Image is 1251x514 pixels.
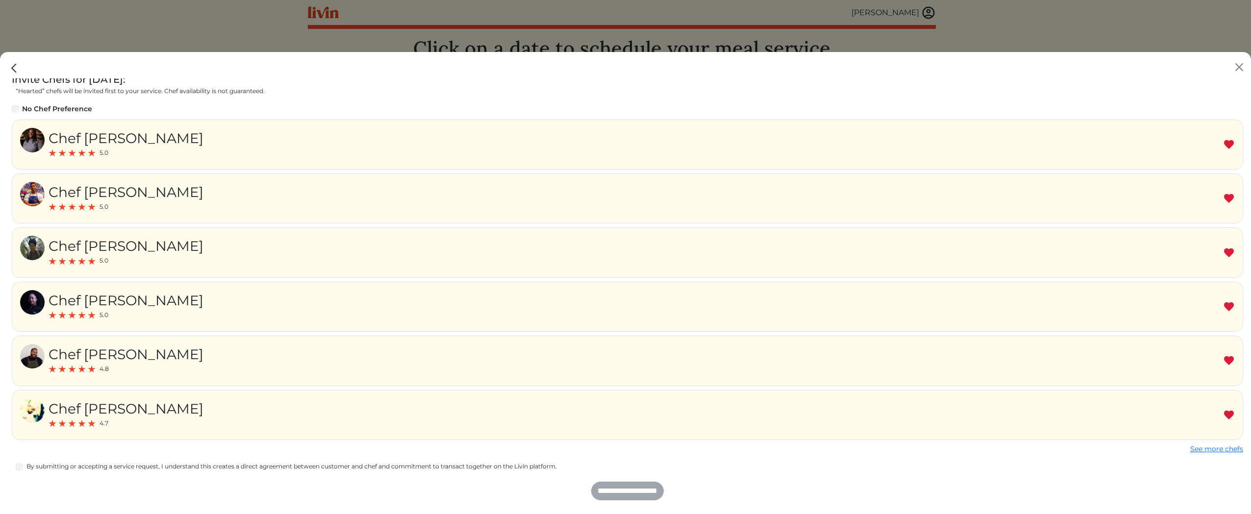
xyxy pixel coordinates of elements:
[88,149,96,157] img: red_star-5cc96fd108c5e382175c3007810bf15d673b234409b64feca3859e161d9d1ec7.svg
[68,149,76,157] img: red_star-5cc96fd108c5e382175c3007810bf15d673b234409b64feca3859e161d9d1ec7.svg
[100,202,108,211] span: 5.0
[88,257,96,265] img: red_star-5cc96fd108c5e382175c3007810bf15d673b234409b64feca3859e161d9d1ec7.svg
[8,61,21,73] a: Close
[88,419,96,427] img: red_star-5cc96fd108c5e382175c3007810bf15d673b234409b64feca3859e161d9d1ec7.svg
[58,257,66,265] img: red_star-5cc96fd108c5e382175c3007810bf15d673b234409b64feca3859e161d9d1ec7.svg
[20,128,45,152] img: 61293b497954176a53b6658bd83f9b4e
[20,344,45,368] img: 8b4348442225af88bdc2a1699fe221e2
[88,365,96,373] img: red_star-5cc96fd108c5e382175c3007810bf15d673b234409b64feca3859e161d9d1ec7.svg
[88,311,96,319] img: red_star-5cc96fd108c5e382175c3007810bf15d673b234409b64feca3859e161d9d1ec7.svg
[49,257,56,265] img: red_star-5cc96fd108c5e382175c3007810bf15d673b234409b64feca3859e161d9d1ec7.svg
[1223,139,1235,150] img: Remove Favorite chef
[20,236,203,269] a: Chef [PERSON_NAME] 5.0
[58,419,66,427] img: red_star-5cc96fd108c5e382175c3007810bf15d673b234409b64feca3859e161d9d1ec7.svg
[1223,409,1235,421] img: Remove Favorite chef
[1223,355,1235,367] img: Remove Favorite chef
[49,128,203,148] div: Chef [PERSON_NAME]
[68,311,76,319] img: red_star-5cc96fd108c5e382175c3007810bf15d673b234409b64feca3859e161d9d1ec7.svg
[58,203,66,211] img: red_star-5cc96fd108c5e382175c3007810bf15d673b234409b64feca3859e161d9d1ec7.svg
[100,256,108,265] span: 5.0
[12,72,1243,87] div: Invite Chefs for [DATE]:
[78,419,86,427] img: red_star-5cc96fd108c5e382175c3007810bf15d673b234409b64feca3859e161d9d1ec7.svg
[49,311,56,319] img: red_star-5cc96fd108c5e382175c3007810bf15d673b234409b64feca3859e161d9d1ec7.svg
[1231,59,1247,75] button: Close
[68,203,76,211] img: red_star-5cc96fd108c5e382175c3007810bf15d673b234409b64feca3859e161d9d1ec7.svg
[49,398,203,419] div: Chef [PERSON_NAME]
[1223,301,1235,313] img: Remove Favorite chef
[78,149,86,157] img: red_star-5cc96fd108c5e382175c3007810bf15d673b234409b64feca3859e161d9d1ec7.svg
[49,365,56,373] img: red_star-5cc96fd108c5e382175c3007810bf15d673b234409b64feca3859e161d9d1ec7.svg
[49,182,203,202] div: Chef [PERSON_NAME]
[49,203,56,211] img: red_star-5cc96fd108c5e382175c3007810bf15d673b234409b64feca3859e161d9d1ec7.svg
[20,182,45,206] img: a09e5bf7981c309b4c08df4bb44c4a4f
[20,236,45,260] img: 1d851bed038224a45f63ca7024e2d785
[20,182,203,215] a: Chef [PERSON_NAME] 5.0
[49,290,203,311] div: Chef [PERSON_NAME]
[58,149,66,157] img: red_star-5cc96fd108c5e382175c3007810bf15d673b234409b64feca3859e161d9d1ec7.svg
[49,149,56,157] img: red_star-5cc96fd108c5e382175c3007810bf15d673b234409b64feca3859e161d9d1ec7.svg
[8,62,21,74] img: back_caret-0738dc900bf9763b5e5a40894073b948e17d9601fd527fca9689b06ce300169f.svg
[1223,193,1235,204] img: Remove Favorite chef
[100,419,108,428] span: 4.7
[22,104,92,114] label: No Chef Preference
[49,236,203,256] div: Chef [PERSON_NAME]
[100,365,109,373] span: 4.8
[49,419,56,427] img: red_star-5cc96fd108c5e382175c3007810bf15d673b234409b64feca3859e161d9d1ec7.svg
[26,462,1243,471] label: By submitting or accepting a service request, I understand this creates a direct agreement betwee...
[78,311,86,319] img: red_star-5cc96fd108c5e382175c3007810bf15d673b234409b64feca3859e161d9d1ec7.svg
[78,203,86,211] img: red_star-5cc96fd108c5e382175c3007810bf15d673b234409b64feca3859e161d9d1ec7.svg
[20,128,203,161] a: Chef [PERSON_NAME] 5.0
[20,398,203,432] a: Chef [PERSON_NAME] 4.7
[68,365,76,373] img: red_star-5cc96fd108c5e382175c3007810bf15d673b234409b64feca3859e161d9d1ec7.svg
[100,148,108,157] span: 5.0
[68,257,76,265] img: red_star-5cc96fd108c5e382175c3007810bf15d673b234409b64feca3859e161d9d1ec7.svg
[100,311,108,319] span: 5.0
[20,398,45,423] img: 212afa587eeb1d024cd55cf76bf66dd4
[16,87,1243,96] p: “Hearted” chefs will be invited first to your service. Chef availability is not guaranteed.
[68,419,76,427] img: red_star-5cc96fd108c5e382175c3007810bf15d673b234409b64feca3859e161d9d1ec7.svg
[78,365,86,373] img: red_star-5cc96fd108c5e382175c3007810bf15d673b234409b64feca3859e161d9d1ec7.svg
[49,344,203,365] div: Chef [PERSON_NAME]
[1223,247,1235,259] img: Remove Favorite chef
[20,290,45,315] img: 3a24ac44a7b9ce25c62c21e36514c618
[20,290,203,323] a: Chef [PERSON_NAME] 5.0
[58,365,66,373] img: red_star-5cc96fd108c5e382175c3007810bf15d673b234409b64feca3859e161d9d1ec7.svg
[88,203,96,211] img: red_star-5cc96fd108c5e382175c3007810bf15d673b234409b64feca3859e161d9d1ec7.svg
[20,344,203,377] a: Chef [PERSON_NAME] 4.8
[78,257,86,265] img: red_star-5cc96fd108c5e382175c3007810bf15d673b234409b64feca3859e161d9d1ec7.svg
[58,311,66,319] img: red_star-5cc96fd108c5e382175c3007810bf15d673b234409b64feca3859e161d9d1ec7.svg
[1190,444,1243,453] a: See more chefs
